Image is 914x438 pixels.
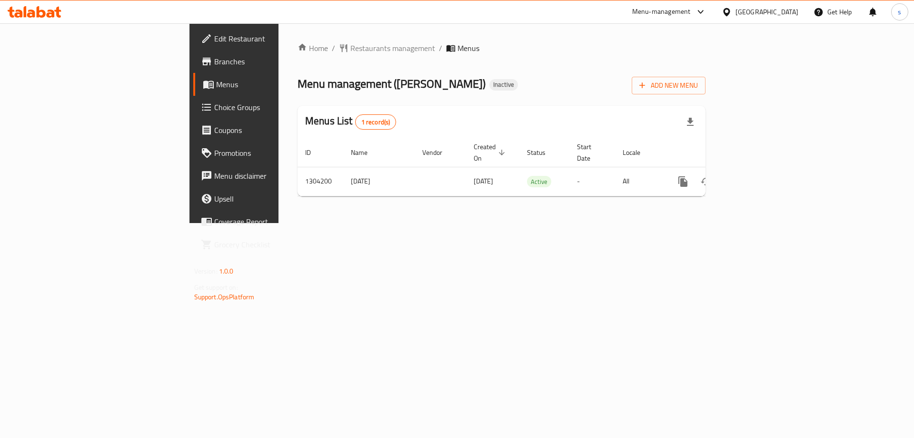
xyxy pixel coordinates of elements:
[216,79,335,90] span: Menus
[193,73,342,96] a: Menus
[193,210,342,233] a: Coverage Report
[193,50,342,73] a: Branches
[194,265,218,277] span: Version:
[193,119,342,142] a: Coupons
[351,147,380,158] span: Name
[214,124,335,136] span: Coupons
[679,111,702,133] div: Export file
[193,164,342,187] a: Menu disclaimer
[193,27,342,50] a: Edit Restaurant
[305,114,396,130] h2: Menus List
[298,73,486,94] span: Menu management ( [PERSON_NAME] )
[298,138,771,196] table: enhanced table
[489,81,518,89] span: Inactive
[339,42,435,54] a: Restaurants management
[439,42,442,54] li: /
[343,167,415,196] td: [DATE]
[219,265,234,277] span: 1.0.0
[527,176,551,187] span: Active
[577,141,604,164] span: Start Date
[632,6,691,18] div: Menu-management
[355,114,397,130] div: Total records count
[214,170,335,182] span: Menu disclaimer
[457,42,479,54] span: Menus
[623,147,653,158] span: Locale
[193,142,342,164] a: Promotions
[214,56,335,67] span: Branches
[214,239,335,250] span: Grocery Checklist
[356,118,396,127] span: 1 record(s)
[194,281,238,294] span: Get support on:
[298,42,705,54] nav: breadcrumb
[193,233,342,256] a: Grocery Checklist
[632,77,705,94] button: Add New Menu
[214,147,335,159] span: Promotions
[194,291,255,303] a: Support.OpsPlatform
[474,141,508,164] span: Created On
[898,7,901,17] span: s
[193,187,342,210] a: Upsell
[422,147,455,158] span: Vendor
[735,7,798,17] div: [GEOGRAPHIC_DATA]
[695,170,717,193] button: Change Status
[350,42,435,54] span: Restaurants management
[489,79,518,91] div: Inactive
[214,193,335,204] span: Upsell
[664,138,771,167] th: Actions
[569,167,615,196] td: -
[615,167,664,196] td: All
[474,175,493,187] span: [DATE]
[639,80,698,92] span: Add New Menu
[527,147,558,158] span: Status
[214,102,335,113] span: Choice Groups
[672,170,695,193] button: more
[214,33,335,44] span: Edit Restaurant
[193,96,342,119] a: Choice Groups
[214,216,335,227] span: Coverage Report
[305,147,323,158] span: ID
